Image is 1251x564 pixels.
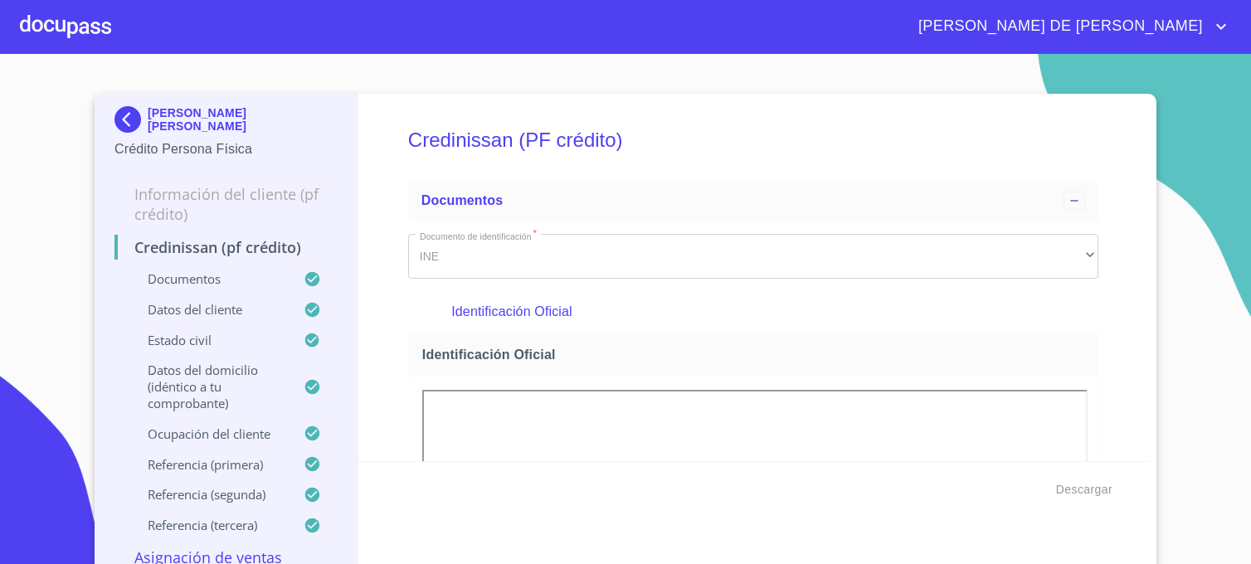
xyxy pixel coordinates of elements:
p: Referencia (primera) [114,456,304,473]
p: Información del cliente (PF crédito) [114,184,338,224]
div: Documentos [408,181,1098,221]
p: Ocupación del Cliente [114,425,304,442]
p: Referencia (segunda) [114,486,304,503]
div: [PERSON_NAME] [PERSON_NAME] [114,106,338,139]
p: Documentos [114,270,304,287]
p: Credinissan (PF crédito) [114,237,338,257]
p: Estado Civil [114,332,304,348]
span: Identificación Oficial [422,346,1091,363]
p: [PERSON_NAME] [PERSON_NAME] [148,106,338,133]
p: Datos del domicilio (idéntico a tu comprobante) [114,362,304,411]
span: Documentos [421,193,503,207]
h5: Credinissan (PF crédito) [408,106,1098,174]
div: INE [408,234,1098,279]
span: Descargar [1056,479,1112,500]
button: Descargar [1049,474,1119,505]
p: Datos del cliente [114,301,304,318]
p: Referencia (tercera) [114,517,304,533]
button: account of current user [906,13,1231,40]
span: [PERSON_NAME] DE [PERSON_NAME] [906,13,1211,40]
p: Crédito Persona Física [114,139,338,159]
p: Identificación Oficial [451,302,1054,322]
img: Docupass spot blue [114,106,148,133]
